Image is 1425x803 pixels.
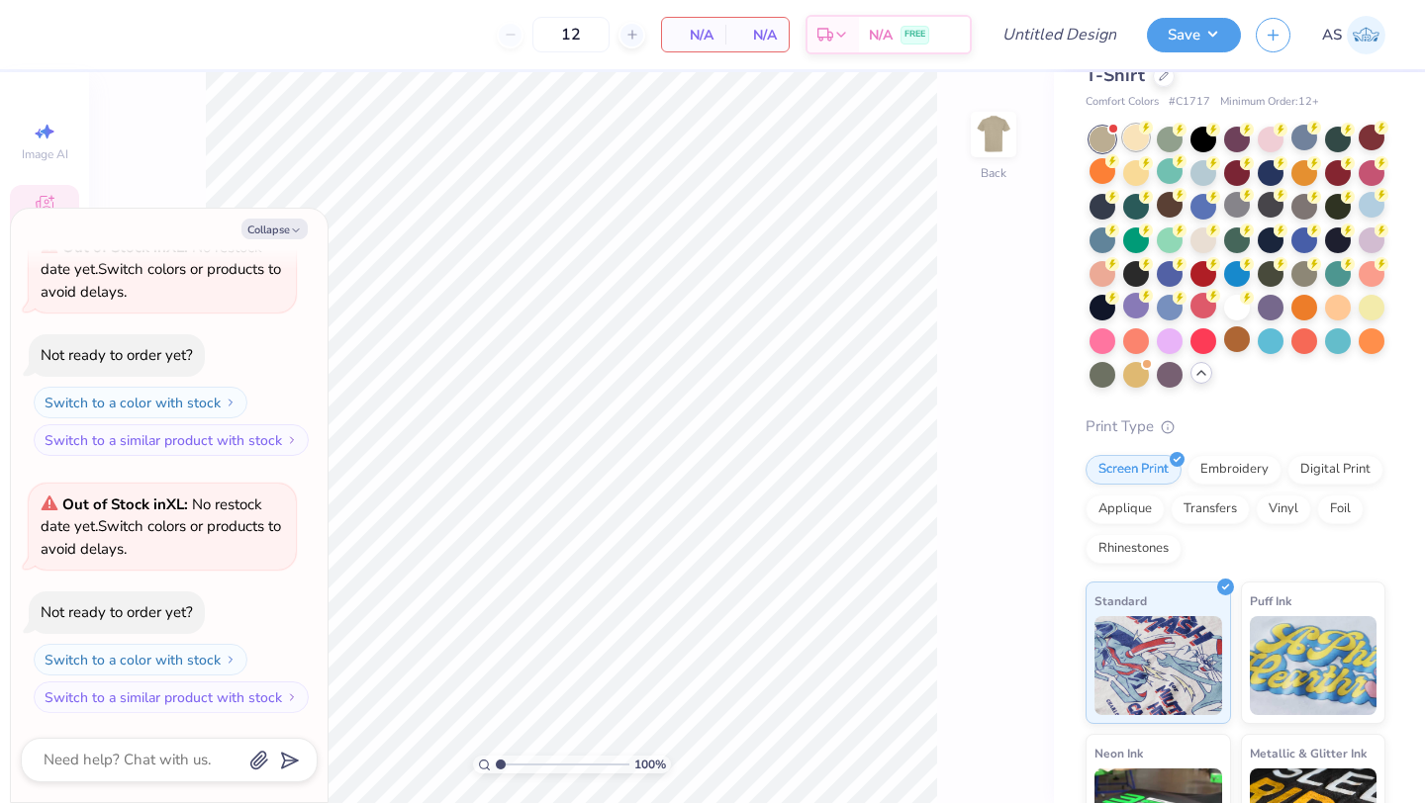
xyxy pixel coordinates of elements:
[34,424,309,456] button: Switch to a similar product with stock
[1086,94,1159,111] span: Comfort Colors
[225,397,237,408] img: Switch to a color with stock
[1250,743,1367,763] span: Metallic & Glitter Ink
[974,115,1013,154] img: Back
[1250,616,1377,715] img: Puff Ink
[41,494,281,559] span: Switch colors or products to avoid delays.
[634,756,666,773] span: 100 %
[41,345,193,365] div: Not ready to order yet?
[22,146,68,162] span: Image AI
[1086,494,1165,524] div: Applique
[41,602,193,622] div: Not ready to order yet?
[869,25,893,45] span: N/A
[241,219,308,239] button: Collapse
[674,25,713,45] span: N/A
[1317,494,1364,524] div: Foil
[34,387,247,418] button: Switch to a color with stock
[1256,494,1311,524] div: Vinyl
[34,644,247,675] button: Switch to a color with stock
[225,654,237,666] img: Switch to a color with stock
[1220,94,1319,111] span: Minimum Order: 12 +
[1094,616,1222,715] img: Standard
[1147,18,1241,52] button: Save
[286,434,298,446] img: Switch to a similar product with stock
[1169,94,1210,111] span: # C1717
[737,25,777,45] span: N/A
[62,494,192,514] strong: Out of Stock in XL :
[286,691,298,703] img: Switch to a similar product with stock
[1322,16,1385,54] a: AS
[1287,455,1383,485] div: Digital Print
[987,15,1132,54] input: Untitled Design
[1094,590,1147,611] span: Standard
[1250,590,1291,611] span: Puff Ink
[1086,534,1182,564] div: Rhinestones
[981,164,1006,182] div: Back
[904,28,925,42] span: FREE
[41,237,281,302] span: Switch colors or products to avoid delays.
[532,17,610,52] input: – –
[1347,16,1385,54] img: Abigail Searfoss
[1094,743,1143,763] span: Neon Ink
[34,681,309,713] button: Switch to a similar product with stock
[1187,455,1282,485] div: Embroidery
[1171,494,1250,524] div: Transfers
[1322,24,1342,46] span: AS
[62,237,192,257] strong: Out of Stock in XL :
[1086,415,1385,438] div: Print Type
[1086,455,1182,485] div: Screen Print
